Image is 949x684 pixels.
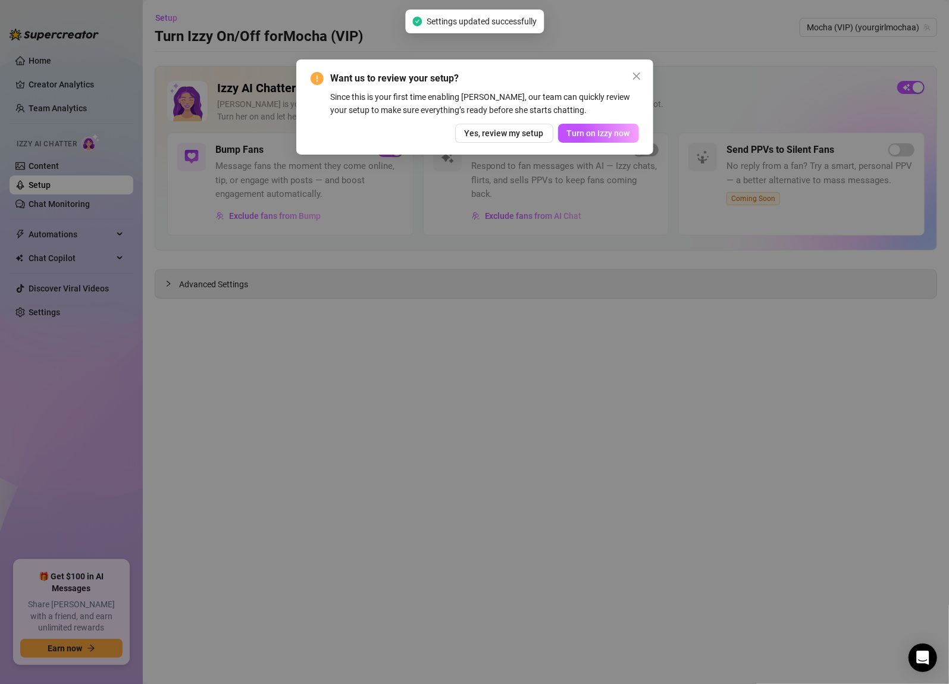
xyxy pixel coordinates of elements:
button: Turn on Izzy now [558,124,639,143]
span: Close [627,71,646,81]
button: Close [627,67,646,86]
span: exclamation-circle [311,72,324,85]
span: Settings updated successfully [427,15,537,28]
span: Yes, review my setup [465,128,544,138]
span: check-circle [412,17,422,26]
span: Want us to review your setup? [331,71,639,86]
span: Turn on Izzy now [567,128,630,138]
span: close [632,71,641,81]
button: Yes, review my setup [455,124,553,143]
div: Open Intercom Messenger [909,644,937,672]
div: Since this is your first time enabling [PERSON_NAME], our team can quickly review your setup to m... [331,90,639,117]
